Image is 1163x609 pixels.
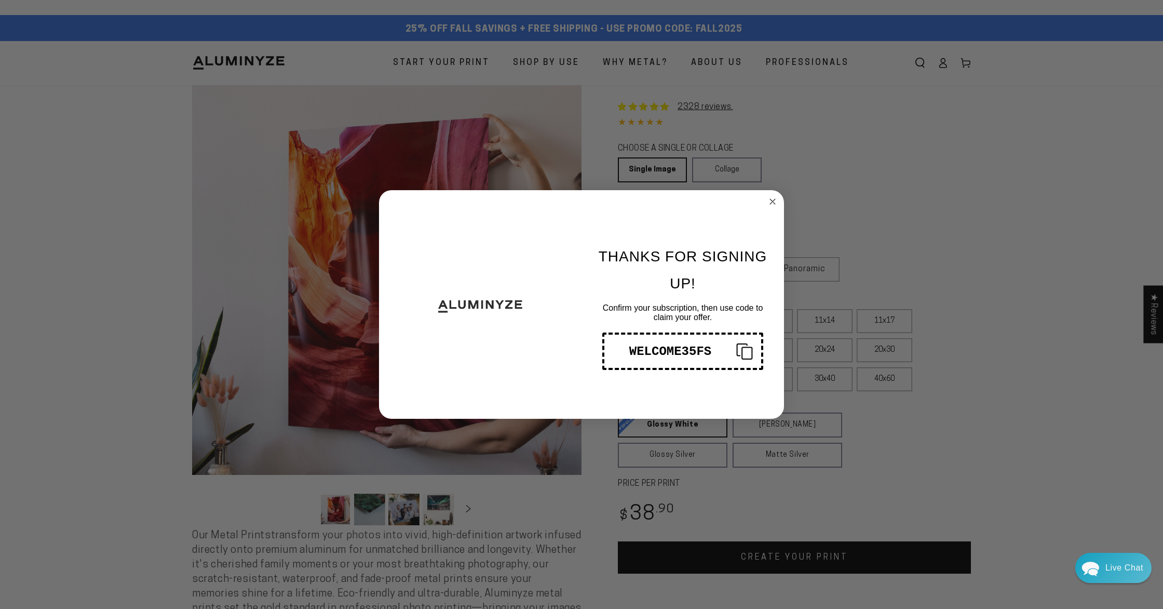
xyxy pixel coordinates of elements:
div: Contact Us Directly [1105,553,1143,583]
div: WELCOME35FS [613,345,728,359]
button: Copy coupon code [602,333,763,370]
span: Confirm your subscription, then use code to claim your offer. [603,303,763,322]
span: THANKS FOR SIGNING UP! [599,248,767,292]
div: Chat widget toggle [1075,553,1152,583]
button: Close dialog [766,195,779,208]
img: 9ecd265b-d499-4fda-aba9-c0e7e2342436.png [379,190,581,419]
